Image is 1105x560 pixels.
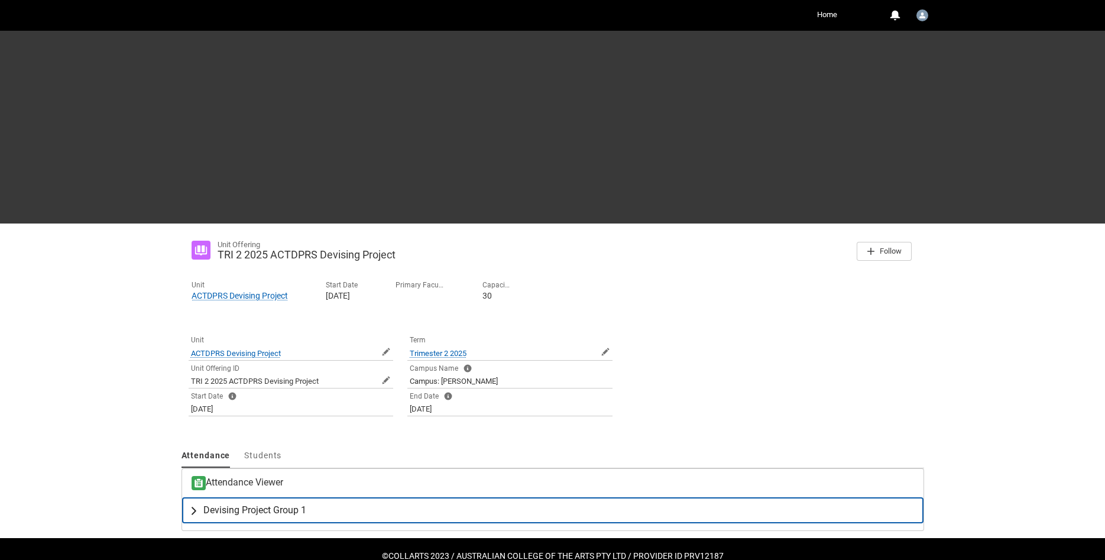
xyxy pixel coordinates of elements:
lightning-helptext: Help Campus Name [463,364,472,373]
span: End Date [410,392,439,400]
span: Attendance [182,451,231,460]
button: User Profile Alex.Aldrich [913,5,931,24]
p: Unit [192,281,288,290]
span: Campus Name [410,364,458,373]
a: Attendance [182,445,231,468]
lightning-formatted-text: [DATE] [191,404,213,413]
a: Students [244,445,281,468]
p: Capacity [482,281,510,290]
span: Start Date [191,392,223,400]
span: Trimester 2 2025 [410,349,466,358]
span: ACTDPRS Devising Project [191,349,281,358]
button: Follow [857,242,912,261]
span: Term [410,336,426,344]
button: Edit Unit [381,347,391,357]
span: Devising Project Group 1 [203,504,306,516]
lightning-formatted-text: TRI 2 2025 ACTDPRS Devising Project [218,248,396,261]
records-entity-label: Unit Offering [218,240,260,249]
lightning-helptext: Help Start Date [228,391,237,400]
lightning-formatted-text: [DATE] [410,404,432,413]
p: Start Date [326,281,358,290]
lightning-formatted-text: [DATE] [326,291,350,300]
button: Edit Unit Offering ID [381,376,391,385]
lightning-helptext: Help End Date [443,391,453,400]
span: Unit [191,336,204,344]
lightning-formatted-number: 30 [482,291,492,300]
lightning-formatted-text: TRI 2 2025 ACTDPRS Devising Project [191,377,319,386]
button: Devising Project Group 1 [182,497,923,523]
span: Follow [880,247,902,255]
h3: Attendance Viewer [192,476,283,490]
span: Students [244,451,281,460]
button: Edit Term [601,347,610,357]
p: Primary Faculty [396,281,445,290]
lightning-formatted-text: Campus: [PERSON_NAME] [410,377,498,386]
span: ACTDPRS Devising Project [192,291,288,300]
span: Unit Offering ID [191,364,239,373]
a: Home [814,6,840,24]
img: Alex.Aldrich [916,9,928,21]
